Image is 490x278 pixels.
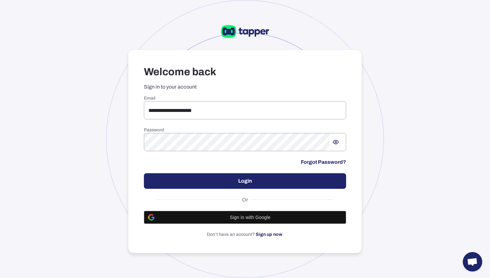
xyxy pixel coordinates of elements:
[144,95,346,101] h6: Email
[144,127,346,133] h6: Password
[144,211,346,224] button: Sign in with Google
[256,232,282,237] a: Sign up now
[301,159,346,165] a: Forgot Password?
[144,84,346,90] p: Sign in to your account
[144,66,346,79] h3: Welcome back
[144,173,346,189] button: Login
[144,232,346,237] p: Don’t have an account? .
[330,136,342,148] button: Show password
[240,197,250,203] span: Or
[463,252,482,272] div: Open chat
[158,215,342,220] span: Sign in with Google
